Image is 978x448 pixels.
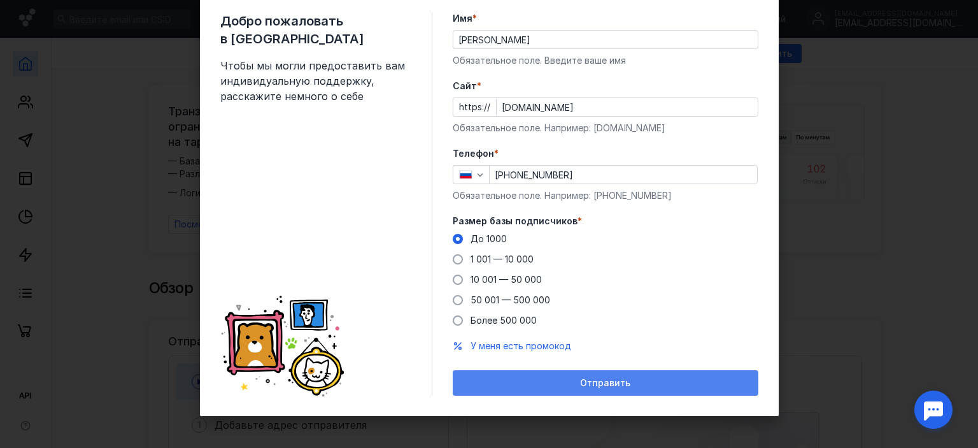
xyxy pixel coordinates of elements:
span: Размер базы подписчиков [453,215,578,228]
span: Отправить [580,378,630,389]
span: Добро пожаловать в [GEOGRAPHIC_DATA] [220,12,411,48]
span: Телефон [453,147,494,160]
div: Обязательное поле. Например: [DOMAIN_NAME] [453,122,758,134]
span: До 1000 [471,233,507,244]
div: Обязательное поле. Введите ваше имя [453,54,758,67]
span: 1 001 — 10 000 [471,254,534,264]
span: Более 500 000 [471,315,537,326]
button: Отправить [453,370,758,396]
span: Имя [453,12,472,25]
div: Обязательное поле. Например: [PHONE_NUMBER] [453,189,758,202]
span: 50 001 — 500 000 [471,294,550,305]
button: У меня есть промокод [471,340,571,352]
span: 10 001 — 50 000 [471,274,542,285]
span: Cайт [453,80,477,92]
span: Чтобы мы могли предоставить вам индивидуальную поддержку, расскажите немного о себе [220,58,411,104]
span: У меня есть промокод [471,340,571,351]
